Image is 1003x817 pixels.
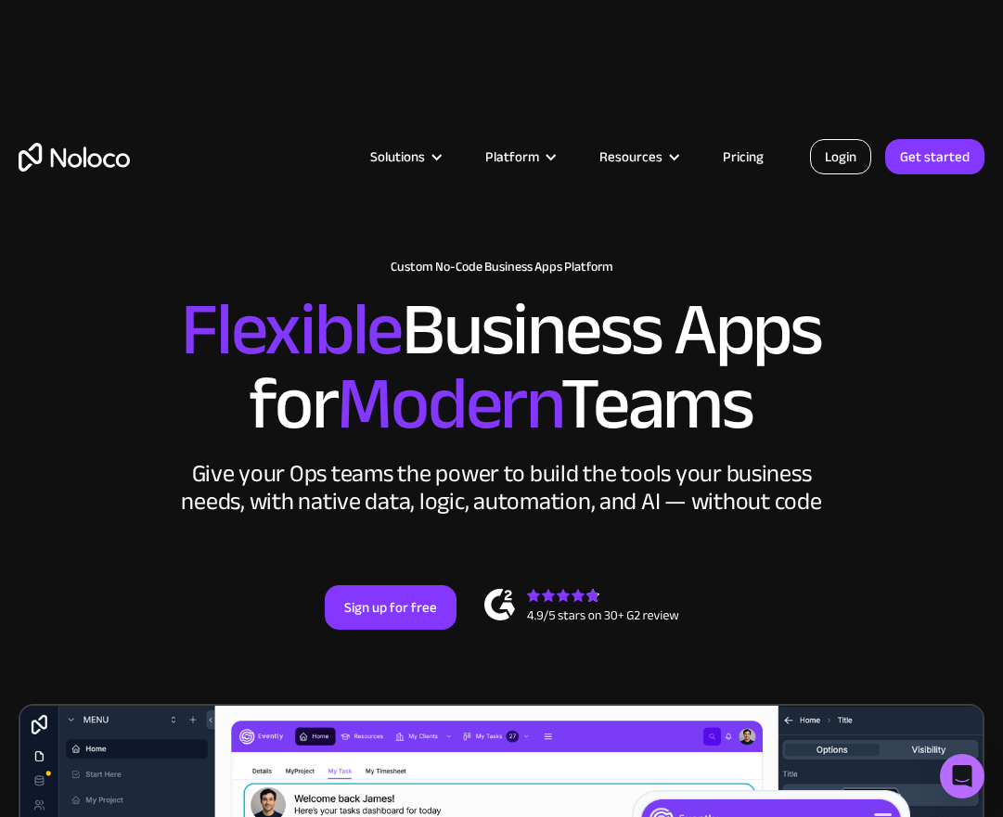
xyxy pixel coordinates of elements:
div: Solutions [347,145,462,169]
span: Flexible [181,261,402,399]
div: Give your Ops teams the power to build the tools your business needs, with native data, logic, au... [177,460,827,516]
a: Sign up for free [325,585,456,630]
a: Pricing [700,145,787,169]
a: Get started [885,139,984,174]
div: Solutions [370,145,425,169]
div: Resources [599,145,662,169]
div: Platform [462,145,576,169]
div: Open Intercom Messenger [940,754,984,798]
h1: Custom No-Code Business Apps Platform [19,260,984,274]
span: Modern [337,335,560,473]
div: Platform [485,145,539,169]
a: Login [810,139,871,174]
div: Resources [576,145,700,169]
a: home [19,143,130,172]
h2: Business Apps for Teams [19,293,984,441]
